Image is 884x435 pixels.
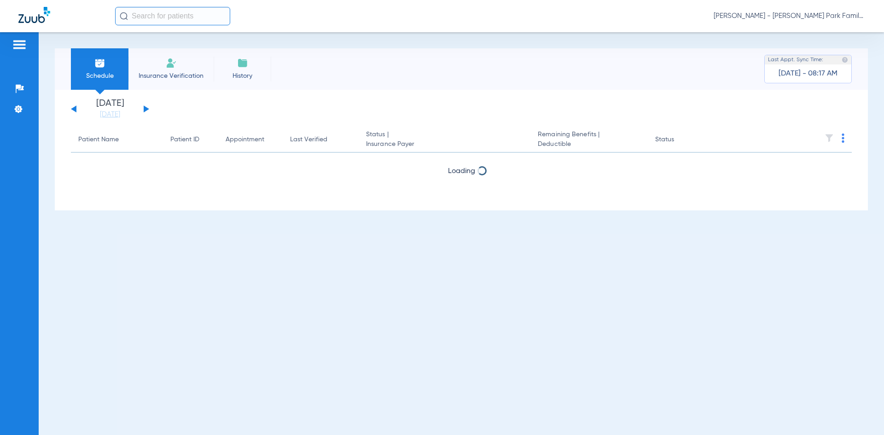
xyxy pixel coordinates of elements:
[825,133,834,143] img: filter.svg
[842,57,848,63] img: last sync help info
[226,135,275,145] div: Appointment
[714,12,866,21] span: [PERSON_NAME] - [PERSON_NAME] Park Family Dentistry
[448,168,475,175] span: Loading
[78,135,156,145] div: Patient Name
[135,71,207,81] span: Insurance Verification
[170,135,211,145] div: Patient ID
[170,135,199,145] div: Patient ID
[359,127,530,153] th: Status |
[779,69,837,78] span: [DATE] - 08:17 AM
[12,39,27,50] img: hamburger-icon
[768,55,823,64] span: Last Appt. Sync Time:
[842,133,844,143] img: group-dot-blue.svg
[115,7,230,25] input: Search for patients
[82,110,138,119] a: [DATE]
[94,58,105,69] img: Schedule
[221,71,264,81] span: History
[290,135,327,145] div: Last Verified
[18,7,50,23] img: Zuub Logo
[78,135,119,145] div: Patient Name
[82,99,138,119] li: [DATE]
[120,12,128,20] img: Search Icon
[530,127,647,153] th: Remaining Benefits |
[78,71,122,81] span: Schedule
[290,135,351,145] div: Last Verified
[366,139,523,149] span: Insurance Payer
[237,58,248,69] img: History
[166,58,177,69] img: Manual Insurance Verification
[648,127,710,153] th: Status
[538,139,640,149] span: Deductible
[226,135,264,145] div: Appointment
